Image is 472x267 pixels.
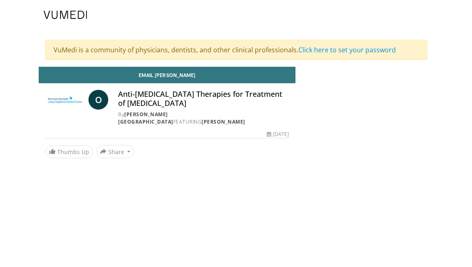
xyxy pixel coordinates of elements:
[45,40,428,60] div: VuMedi is a community of physicians, dentists, and other clinical professionals.
[202,118,245,125] a: [PERSON_NAME]
[45,145,93,158] a: Thumbs Up
[118,111,289,126] div: By FEATURING
[39,67,296,83] a: Email [PERSON_NAME]
[45,90,86,110] img: Lahey Hospital & Medical Center
[44,11,87,19] img: VuMedi Logo
[118,111,173,125] a: [PERSON_NAME][GEOGRAPHIC_DATA]
[118,90,289,108] h4: Anti-[MEDICAL_DATA] Therapies for Treatment of [MEDICAL_DATA]
[88,90,108,110] a: O
[96,145,135,158] button: Share
[267,131,289,138] div: [DATE]
[298,45,396,54] a: Click here to set your password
